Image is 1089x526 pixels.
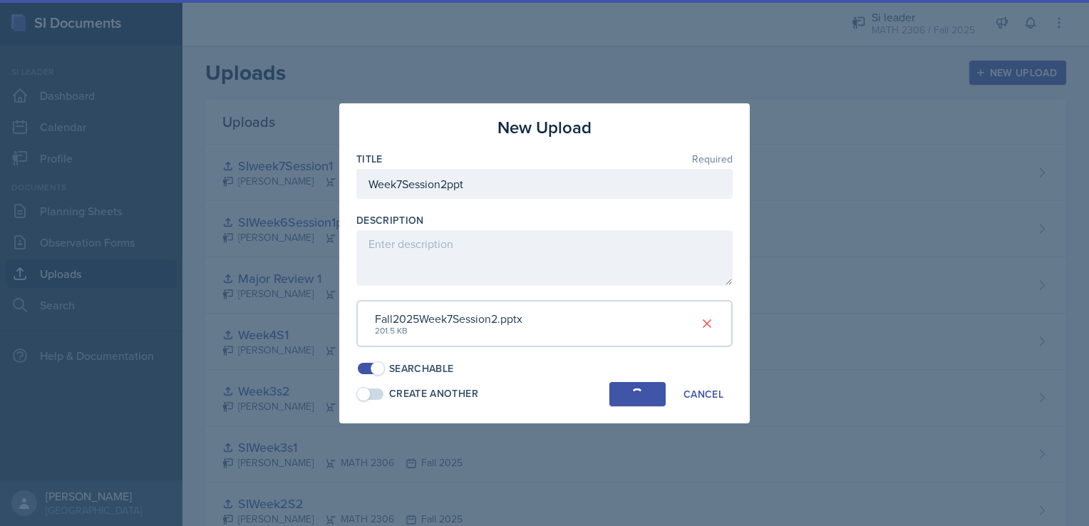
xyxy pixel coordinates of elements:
input: Enter title [356,169,733,199]
button: Cancel [674,382,733,406]
div: 201.5 KB [375,324,522,337]
h3: New Upload [497,115,592,140]
div: Searchable [389,361,454,376]
label: Description [356,213,424,227]
div: Create Another [389,386,478,401]
span: Required [692,154,733,164]
label: Title [356,152,383,166]
div: Cancel [683,388,723,400]
div: Fall2025Week7Session2.pptx [375,310,522,327]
